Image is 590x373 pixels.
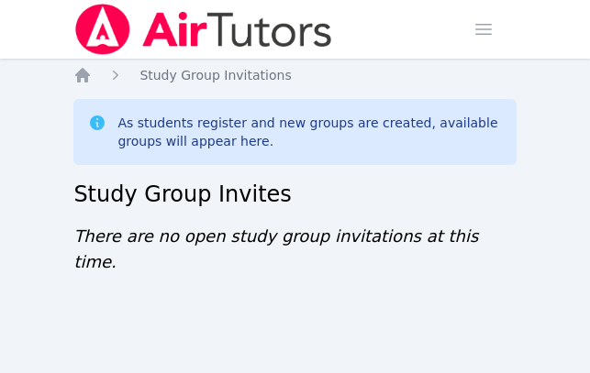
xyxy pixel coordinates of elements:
[73,4,333,55] img: Air Tutors
[73,66,516,84] nav: Breadcrumb
[139,66,291,84] a: Study Group Invitations
[139,68,291,82] span: Study Group Invitations
[117,114,501,150] div: As students register and new groups are created, available groups will appear here.
[73,180,516,209] h2: Study Group Invites
[73,226,478,271] span: There are no open study group invitations at this time.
